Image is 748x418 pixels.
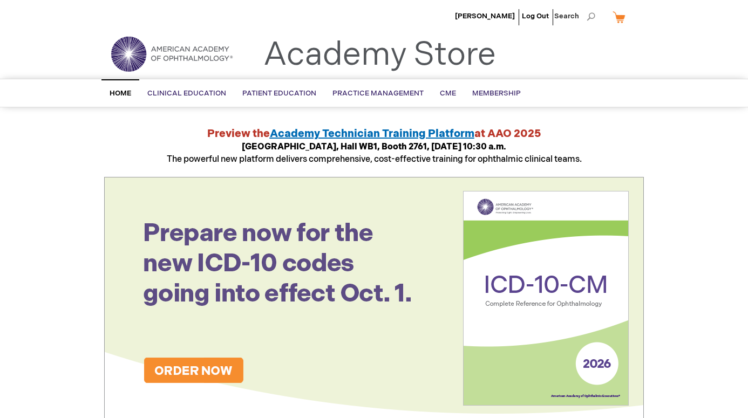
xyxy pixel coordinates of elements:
span: Home [110,89,131,98]
span: Search [554,5,595,27]
a: Academy Store [263,36,496,74]
span: The powerful new platform delivers comprehensive, cost-effective training for ophthalmic clinical... [167,142,582,165]
span: Practice Management [332,89,424,98]
a: Log Out [522,12,549,20]
span: Membership [472,89,521,98]
strong: Preview the at AAO 2025 [207,127,541,140]
span: CME [440,89,456,98]
a: [PERSON_NAME] [455,12,515,20]
span: Patient Education [242,89,316,98]
a: Academy Technician Training Platform [270,127,474,140]
span: Clinical Education [147,89,226,98]
strong: [GEOGRAPHIC_DATA], Hall WB1, Booth 2761, [DATE] 10:30 a.m. [242,142,506,152]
